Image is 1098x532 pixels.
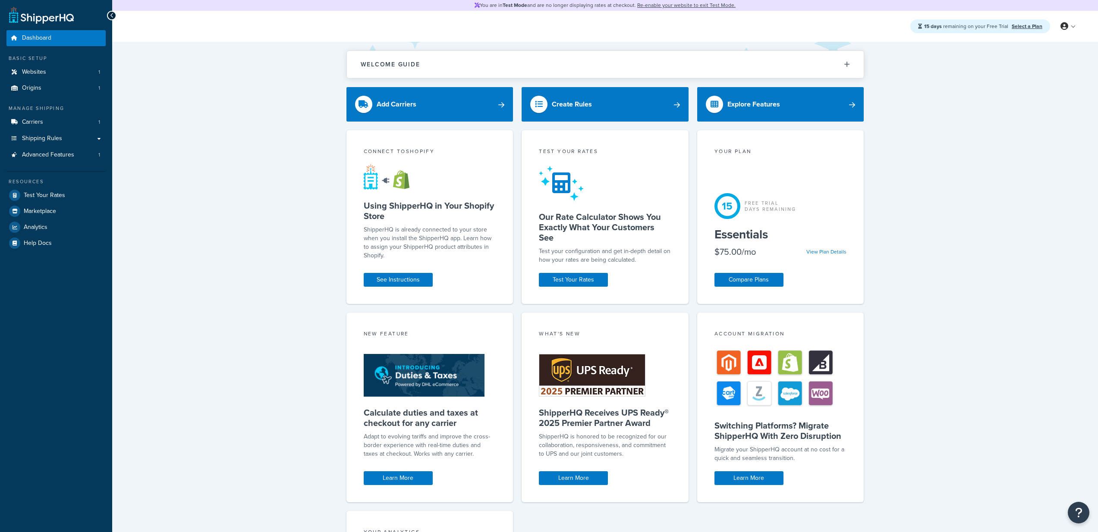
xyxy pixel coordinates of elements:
[6,105,106,112] div: Manage Shipping
[364,147,496,157] div: Connect to Shopify
[98,151,100,159] span: 1
[22,151,74,159] span: Advanced Features
[522,87,689,122] a: Create Rules
[924,22,942,30] strong: 15 days
[22,119,43,126] span: Carriers
[1068,502,1089,523] button: Open Resource Center
[364,471,433,485] a: Learn More
[539,247,671,264] div: Test your configuration and get in-depth detail on how your rates are being calculated.
[364,330,496,340] div: New Feature
[6,114,106,130] li: Carriers
[714,246,756,258] div: $75.00/mo
[714,471,783,485] a: Learn More
[539,330,671,340] div: What's New
[539,212,671,243] h5: Our Rate Calculator Shows You Exactly What Your Customers See
[6,188,106,203] a: Test Your Rates
[364,407,496,428] h5: Calculate duties and taxes at checkout for any carrier
[6,64,106,80] a: Websites1
[22,34,51,42] span: Dashboard
[377,98,416,110] div: Add Carriers
[539,432,671,458] p: ShipperHQ is honored to be recognized for our collaboration, responsiveness, and commitment to UP...
[714,420,847,441] h5: Switching Platforms? Migrate ShipperHQ With Zero Disruption
[22,69,46,76] span: Websites
[6,55,106,62] div: Basic Setup
[6,131,106,147] a: Shipping Rules
[714,147,847,157] div: Your Plan
[6,219,106,235] a: Analytics
[714,228,847,241] h5: Essentials
[6,30,106,46] a: Dashboard
[697,87,864,122] a: Explore Features
[6,203,106,219] a: Marketplace
[6,114,106,130] a: Carriers1
[347,51,864,78] button: Welcome Guide
[503,1,527,9] strong: Test Mode
[6,147,106,163] li: Advanced Features
[539,407,671,428] h5: ShipperHQ Receives UPS Ready® 2025 Premier Partner Award
[364,225,496,260] p: ShipperHQ is already connected to your store when you install the ShipperHQ app. Learn how to ass...
[364,273,433,287] a: See Instructions
[24,240,52,247] span: Help Docs
[552,98,592,110] div: Create Rules
[98,84,100,92] span: 1
[539,147,671,157] div: Test your rates
[714,445,847,463] div: Migrate your ShipperHQ account at no cost for a quick and seamless transition.
[364,200,496,221] h5: Using ShipperHQ in Your Shopify Store
[6,80,106,96] a: Origins1
[346,87,513,122] a: Add Carriers
[24,208,56,215] span: Marketplace
[364,432,496,458] p: Adapt to evolving tariffs and improve the cross-border experience with real-time duties and taxes...
[714,273,783,287] a: Compare Plans
[539,471,608,485] a: Learn More
[806,248,846,256] a: View Plan Details
[22,84,41,92] span: Origins
[1012,22,1042,30] a: Select a Plan
[24,192,65,199] span: Test Your Rates
[98,119,100,126] span: 1
[924,22,1010,30] span: remaining on your Free Trial
[714,193,740,219] div: 15
[714,330,847,340] div: Account Migration
[6,147,106,163] a: Advanced Features1
[361,61,420,68] h2: Welcome Guide
[6,178,106,185] div: Resources
[6,80,106,96] li: Origins
[98,69,100,76] span: 1
[539,273,608,287] a: Test Your Rates
[364,164,418,190] img: connect-shq-shopify-9b9a8c5a.svg
[6,235,106,251] a: Help Docs
[727,98,780,110] div: Explore Features
[745,200,796,212] div: Free Trial Days Remaining
[22,135,62,142] span: Shipping Rules
[637,1,736,9] a: Re-enable your website to exit Test Mode.
[24,224,47,231] span: Analytics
